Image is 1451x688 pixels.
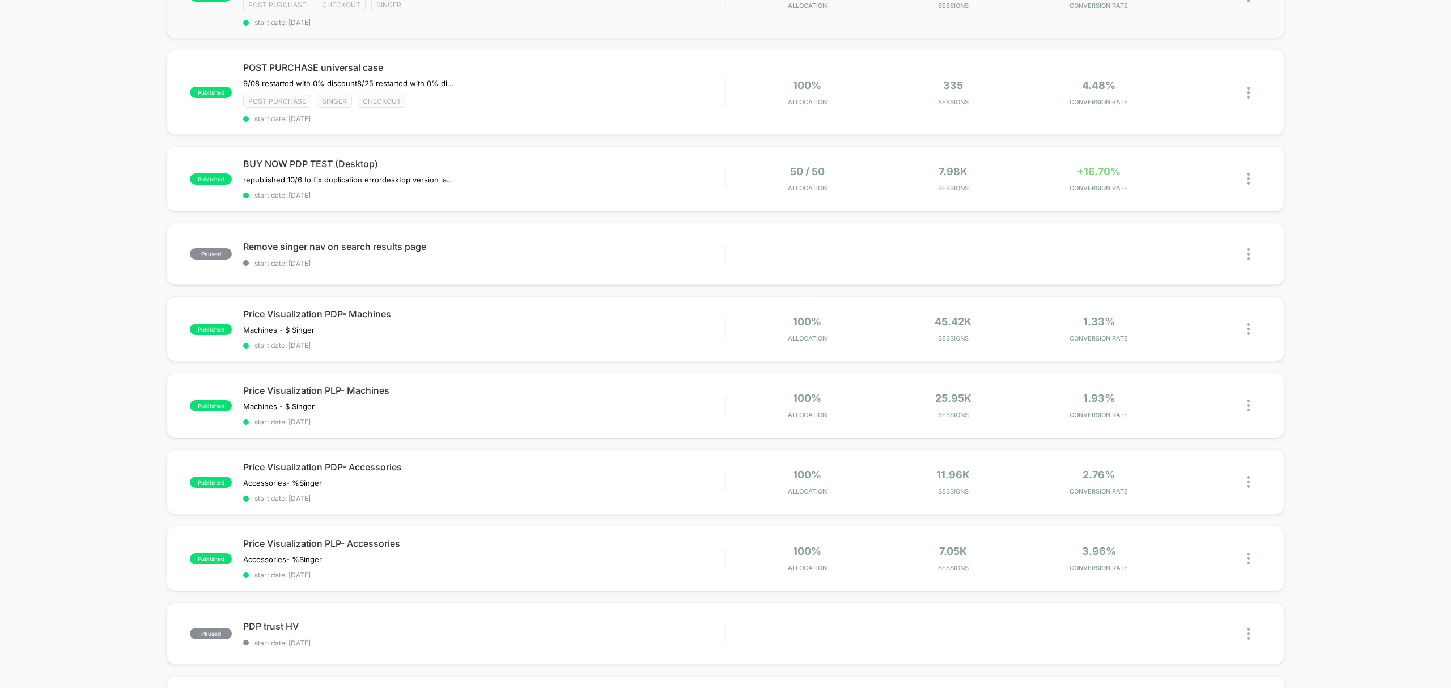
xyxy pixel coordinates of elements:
[1029,2,1169,10] span: CONVERSION RATE
[190,477,232,488] span: published
[243,308,725,320] span: Price Visualization PDP- Machines
[793,545,821,557] span: 100%
[190,400,232,411] span: published
[1029,487,1169,495] span: CONVERSION RATE
[788,334,827,342] span: Allocation
[1029,334,1169,342] span: CONVERSION RATE
[788,487,827,495] span: Allocation
[243,18,725,27] span: start date: [DATE]
[243,639,725,647] span: start date: [DATE]
[243,341,725,350] span: start date: [DATE]
[790,165,825,177] span: 50 / 50
[1247,87,1250,99] img: close
[793,316,821,328] span: 100%
[793,392,821,404] span: 100%
[243,241,725,252] span: Remove singer nav on search results page
[243,385,725,396] span: Price Visualization PLP- Machines
[1083,392,1115,404] span: 1.93%
[788,564,827,572] span: Allocation
[190,324,232,335] span: published
[243,79,453,88] span: 9/08 restarted with 0% discount8/25 restarted with 0% discount due to Laborday promo10% off 6% CR...
[793,469,821,481] span: 100%
[1247,248,1250,260] img: close
[1247,400,1250,411] img: close
[243,402,315,411] span: Machines - $ Singer
[788,2,827,10] span: Allocation
[1029,184,1169,192] span: CONVERSION RATE
[1082,545,1116,557] span: 3.96%
[1077,165,1121,177] span: +16.70%
[1083,316,1115,328] span: 1.33%
[1247,476,1250,488] img: close
[243,418,725,426] span: start date: [DATE]
[190,553,232,564] span: published
[883,487,1023,495] span: Sessions
[1247,173,1250,185] img: close
[883,334,1023,342] span: Sessions
[243,461,725,473] span: Price Visualization PDP- Accessories
[190,173,232,185] span: published
[243,259,725,267] span: start date: [DATE]
[243,175,453,184] span: republished 10/6 to fix duplication errordesktop version launched 8.29 - republished on 9/2 to en...
[243,555,322,564] span: Accessories- %Singer
[1082,79,1115,91] span: 4.48%
[243,95,311,108] span: Post Purchase
[1083,469,1115,481] span: 2.76%
[883,2,1023,10] span: Sessions
[190,87,232,98] span: published
[317,95,352,108] span: Singer
[793,79,821,91] span: 100%
[939,545,967,557] span: 7.05k
[243,158,725,169] span: BUY NOW PDP TEST (Desktop)
[943,79,963,91] span: 335
[1029,98,1169,106] span: CONVERSION RATE
[935,316,971,328] span: 45.42k
[935,392,971,404] span: 25.95k
[883,98,1023,106] span: Sessions
[243,494,725,503] span: start date: [DATE]
[788,98,827,106] span: Allocation
[1029,411,1169,419] span: CONVERSION RATE
[883,184,1023,192] span: Sessions
[936,469,970,481] span: 11.96k
[883,564,1023,572] span: Sessions
[1247,323,1250,335] img: close
[788,411,827,419] span: Allocation
[1247,553,1250,564] img: close
[358,95,406,108] span: checkout
[243,478,322,487] span: Accessories- %Singer
[939,165,968,177] span: 7.98k
[243,621,725,632] span: PDP trust HV
[243,325,315,334] span: Machines - $ Singer
[190,248,232,260] span: paused
[243,62,725,73] span: POST PURCHASE universal case
[243,191,725,199] span: start date: [DATE]
[883,411,1023,419] span: Sessions
[243,571,725,579] span: start date: [DATE]
[243,538,725,549] span: Price Visualization PLP- Accessories
[788,184,827,192] span: Allocation
[1247,628,1250,640] img: close
[190,628,232,639] span: paused
[1029,564,1169,572] span: CONVERSION RATE
[243,114,725,123] span: start date: [DATE]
